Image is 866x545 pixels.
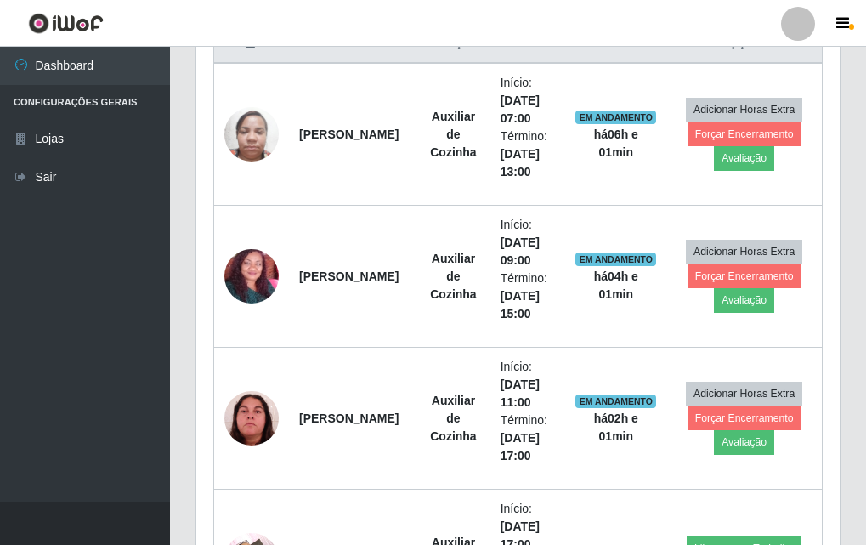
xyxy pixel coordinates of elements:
time: [DATE] 17:00 [501,431,540,463]
li: Início: [501,74,556,128]
button: Forçar Encerramento [688,122,801,146]
time: [DATE] 11:00 [501,378,540,409]
li: Término: [501,128,556,181]
img: 1695958183677.jpeg [224,220,279,332]
li: Término: [501,412,556,465]
li: Término: [501,270,556,323]
button: Adicionar Horas Extra [686,240,802,264]
strong: Auxiliar de Cozinha [430,252,476,301]
span: EM ANDAMENTO [575,395,656,408]
button: Avaliação [714,146,774,170]
time: [DATE] 07:00 [501,94,540,125]
button: Avaliação [714,288,774,312]
li: Início: [501,216,556,270]
strong: há 06 h e 01 min [594,128,638,159]
strong: há 02 h e 01 min [594,412,638,443]
button: Forçar Encerramento [688,406,801,430]
strong: [PERSON_NAME] [299,412,399,425]
button: Adicionar Horas Extra [686,382,802,406]
time: [DATE] 09:00 [501,236,540,267]
time: [DATE] 13:00 [501,147,540,179]
strong: Auxiliar de Cozinha [430,110,476,159]
strong: [PERSON_NAME] [299,128,399,141]
span: EM ANDAMENTO [575,111,656,124]
li: Início: [501,358,556,412]
img: CoreUI Logo [28,13,104,34]
strong: Auxiliar de Cozinha [430,394,476,443]
span: EM ANDAMENTO [575,253,656,266]
strong: há 04 h e 01 min [594,270,638,301]
button: Avaliação [714,430,774,454]
button: Forçar Encerramento [688,264,801,288]
time: [DATE] 15:00 [501,289,540,321]
img: 1678404349838.jpeg [224,98,279,170]
button: Adicionar Horas Extra [686,98,802,122]
img: 1750360677294.jpeg [224,391,279,446]
strong: [PERSON_NAME] [299,270,399,283]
